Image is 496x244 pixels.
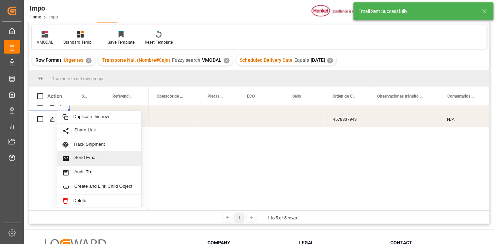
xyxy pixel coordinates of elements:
[108,39,135,45] div: Save Template
[332,94,356,99] span: Orden de Compra drv
[377,94,425,99] span: Observaciones tránsito última milla
[51,76,105,81] span: Drag here to set row groups
[172,57,200,63] span: Fuzzy search
[312,5,369,17] img: Henkel%20logo.jpg_1689854090.jpg
[35,57,64,63] span: Row Format :
[202,57,221,63] span: VMODAL
[29,111,149,127] div: Press SPACE to select this row.
[358,8,476,15] div: Email Sent Successfully
[439,111,490,127] div: N/A
[86,58,92,63] div: ✕
[30,3,58,13] div: Impo
[47,93,62,99] div: Action
[37,39,53,45] div: VMODAL
[102,57,170,63] span: Transporte Nal. (Nombre#Caja)
[207,94,224,99] span: Placas de Transporte
[369,111,490,127] div: Press SPACE to select this row.
[64,57,83,63] span: Urgentes
[448,94,476,99] span: Comentarios Contenedor
[30,15,41,19] a: Home
[240,57,293,63] span: Scheduled Delivery Date
[327,58,333,63] div: ✕
[292,94,301,99] span: Sello
[267,215,297,221] div: 1 to 5 of 5 rows
[311,57,325,63] span: [DATE]
[157,94,185,99] span: Operador de Transporte
[81,94,87,99] span: Status
[145,39,173,45] div: Reset Template
[29,95,149,111] div: Press SPACE to select this row.
[63,39,97,45] div: Standard Templates
[247,94,255,99] span: ECO
[224,58,230,63] div: ✕
[235,213,244,222] div: 1
[325,111,370,127] div: 4578337943
[112,94,134,99] span: Referencia Leschaco
[294,57,309,63] span: Equals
